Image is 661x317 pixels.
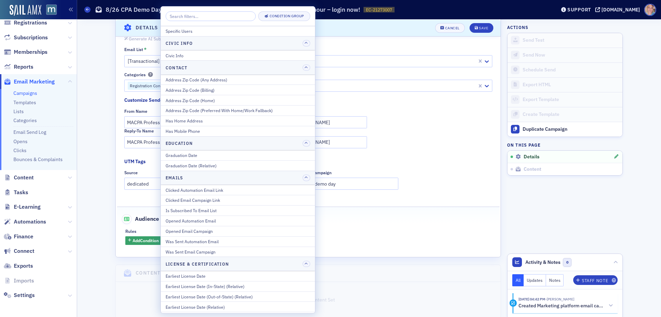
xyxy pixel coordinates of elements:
div: Was Sent Automation Email [166,238,310,245]
button: Clicked Automation Email Link [161,185,315,195]
div: Schedule Send [523,67,619,73]
button: Address Zip Code (Any Address) [161,75,315,85]
button: Civic Info [161,50,315,60]
button: Notes [546,274,564,286]
button: Specific Users [161,26,315,36]
span: Add Condition [133,237,159,244]
a: Content [4,174,34,181]
div: Earliest License Date (Relative) [166,304,310,310]
a: Categories [13,117,37,123]
a: Imports [4,277,34,285]
div: Condition Group [270,14,304,18]
h5: Created Marketing platform email campaign: 8/26 CPA Demo Day for Client Portals & Document Manage... [518,303,606,309]
a: View Homepage [41,4,57,16]
div: [DOMAIN_NAME] [601,7,640,13]
a: Email Marketing [4,78,55,86]
div: Clicked Email Campaign Link [166,197,310,203]
span: Finance [14,233,33,240]
span: Reports [14,63,33,71]
h4: Emails [166,175,183,181]
div: Cancel [445,26,460,30]
h4: Content [136,269,161,277]
h4: Contact [166,65,188,71]
button: Earliest License Date (In-State) (Relative) [161,281,315,291]
a: Tasks [4,189,28,196]
span: Subscriptions [14,34,48,41]
img: SailAMX [46,4,57,15]
button: Earliest License Date (Out-of-State) (Relative) [161,291,315,302]
span: Details [524,154,539,160]
div: Civic Info [166,52,310,59]
div: Specific Users [166,28,310,34]
span: Memberships [14,48,48,56]
div: Graduation Date (Relative) [166,162,310,169]
button: Is Subscribed To Email List [161,205,315,216]
div: Earliest License Date [166,273,310,279]
button: Opened Automation Email [161,216,315,226]
button: Opened Email Campaign [161,226,315,236]
div: UTM Tags [124,158,146,165]
h4: License & Certification [166,261,229,267]
button: Generate AI Subject Lines [124,35,179,41]
div: Graduation Date [166,152,310,158]
button: Updates [524,274,546,286]
h4: Details [136,24,158,31]
a: Exports [4,262,33,270]
button: Condition Group [258,11,310,21]
button: All [512,274,524,286]
a: Settings [4,291,35,299]
a: Email Send Log [13,129,46,135]
span: Registrations [14,19,47,27]
div: Send Now [523,52,619,58]
div: Categories [124,72,146,77]
button: [DOMAIN_NAME] [595,7,642,12]
button: Has Mobile Phone [161,126,315,136]
div: Source [124,170,138,175]
button: Graduation Date (Relative) [161,160,315,171]
button: Was Sent Email Campaign [161,247,315,257]
div: Campaign [312,170,332,175]
button: Cancel [435,23,465,32]
span: Email Marketing [14,78,55,86]
div: From Name [124,109,147,114]
span: E-Learning [14,203,41,211]
div: Address Zip Code (Preferred With Home/Work Fallback) [166,107,310,113]
div: Export HTML [523,82,619,88]
a: Campaigns [13,90,37,96]
button: Created Marketing platform email campaign: 8/26 CPA Demo Day for Client Portals & Document Manage... [518,302,613,309]
abbr: This field is required [144,47,147,53]
div: Registration Confirmation [128,82,178,90]
div: Has Mobile Phone [166,128,310,134]
div: Address Zip Code (Billing) [166,87,310,93]
span: Profile [644,4,656,16]
button: Earliest License Date [161,271,315,281]
div: Reply-To Name [124,128,154,133]
button: Address Zip Code (Home) [161,95,315,105]
time: 8/15/2025 04:42 PM [518,297,545,301]
h4: Actions [507,24,528,30]
div: Duplicate Campaign [523,126,619,132]
a: Templates [13,99,36,106]
a: Memberships [4,48,48,56]
div: Send Test [523,37,619,43]
a: Bounces & Complaints [13,156,63,162]
div: Support [567,7,591,13]
div: Generate AI Subject Lines [129,37,179,41]
button: Was Sent Automation Email [161,236,315,247]
span: Content [14,174,34,181]
span: Settings [14,291,35,299]
div: Earliest License Date (In-State) (Relative) [166,283,310,289]
button: Staff Note [573,275,618,285]
a: Lists [13,108,24,115]
span: Content [524,166,541,172]
div: Earliest License Date (Out-of-State) (Relative) [166,294,310,300]
button: Clicked Email Campaign Link [161,195,315,205]
span: 0 [563,258,571,267]
a: Finance [4,233,33,240]
div: Is Subscribed To Email List [166,207,310,214]
div: Staff Note [582,279,608,283]
a: Connect [4,247,34,255]
span: Audience [122,214,159,224]
a: Automations [4,218,46,226]
h4: Civic Info [166,40,193,46]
